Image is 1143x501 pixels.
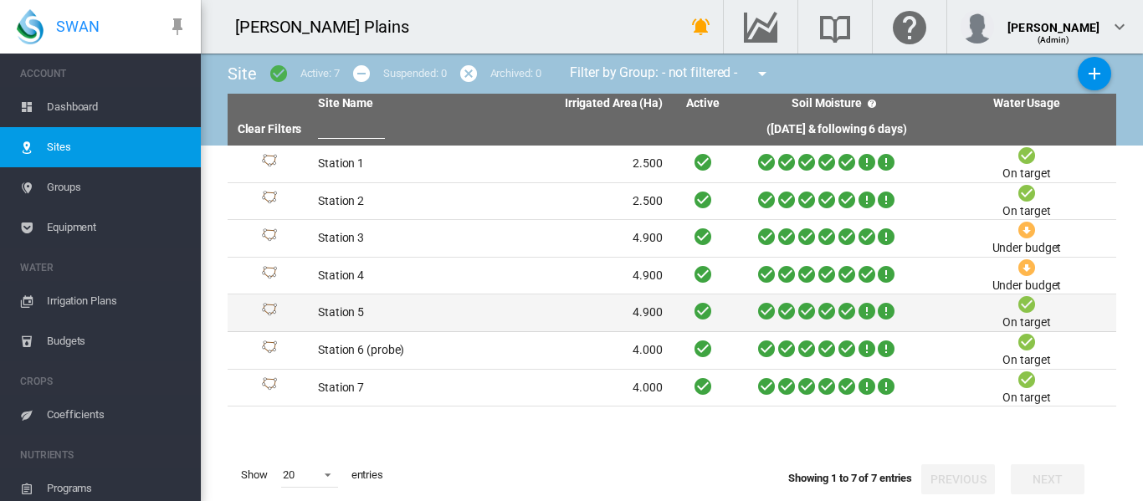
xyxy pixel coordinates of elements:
[1078,57,1111,90] button: Add New Site, define start date
[228,146,1116,183] tr: Site Id: 4252 Station 1 2.500 On target
[228,64,257,84] span: Site
[736,114,937,146] th: ([DATE] & following 6 days)
[1038,35,1070,44] span: (Admin)
[47,127,187,167] span: Sites
[20,442,187,468] span: NUTRIENTS
[56,16,100,37] span: SWAN
[490,183,669,220] td: 2.500
[311,220,490,257] td: Station 3
[815,17,855,37] md-icon: Search the knowledge base
[862,94,882,114] md-icon: icon-help-circle
[311,183,490,220] td: Station 2
[736,94,937,114] th: Soil Moisture
[47,167,187,207] span: Groups
[1002,314,1051,331] div: On target
[490,332,669,369] td: 4.000
[490,146,669,182] td: 2.500
[167,17,187,37] md-icon: icon-pin
[1002,203,1051,220] div: On target
[234,191,305,211] div: Site Id: 4253
[311,94,490,114] th: Site Name
[238,122,302,135] a: Clear Filters
[20,254,187,281] span: WATER
[889,17,930,37] md-icon: Click here for help
[47,281,187,321] span: Irrigation Plans
[490,94,669,114] th: Irrigated Area (Ha)
[992,278,1062,294] div: Under budget
[234,154,305,174] div: Site Id: 4252
[992,240,1062,257] div: Under budget
[259,266,279,286] img: 1.svg
[752,64,772,84] md-icon: icon-menu-down
[788,472,912,484] span: Showing 1 to 7 of 7 entries
[47,321,187,361] span: Budgets
[1084,64,1105,84] md-icon: icon-plus
[47,207,187,248] span: Equipment
[269,64,289,84] md-icon: icon-checkbox-marked-circle
[228,258,1116,295] tr: Site Id: 4255 Station 4 4.900 Under budget
[490,220,669,257] td: 4.900
[234,266,305,286] div: Site Id: 4255
[746,57,779,90] button: icon-menu-down
[490,294,669,331] td: 4.900
[259,377,279,397] img: 1.svg
[259,154,279,174] img: 1.svg
[234,377,305,397] div: Site Id: 4258
[1011,464,1084,494] button: Next
[459,64,479,84] md-icon: icon-cancel
[17,9,44,44] img: SWAN-Landscape-Logo-Colour-drop.png
[47,87,187,127] span: Dashboard
[283,468,295,481] div: 20
[921,464,995,494] button: Previous
[20,368,187,395] span: CROPS
[300,66,340,81] div: Active: 7
[228,370,1116,407] tr: Site Id: 4258 Station 7 4.000 On target
[234,461,274,489] span: Show
[47,395,187,435] span: Coefficients
[311,294,490,331] td: Station 5
[20,60,187,87] span: ACCOUNT
[1110,17,1130,37] md-icon: icon-chevron-down
[937,94,1116,114] th: Water Usage
[234,303,305,323] div: Site Id: 4256
[311,370,490,406] td: Station 7
[228,220,1116,258] tr: Site Id: 4254 Station 3 4.900 Under budget
[228,183,1116,221] tr: Site Id: 4253 Station 2 2.500 On target
[669,94,736,114] th: Active
[228,332,1116,370] tr: Site Id: 4257 Station 6 (probe) 4.000 On target
[961,10,994,43] img: profile.jpg
[691,17,711,37] md-icon: icon-bell-ring
[235,15,424,38] div: [PERSON_NAME] Plains
[490,370,669,406] td: 4.000
[1002,390,1051,406] div: On target
[311,146,490,182] td: Station 1
[490,66,541,81] div: Archived: 0
[234,228,305,248] div: Site Id: 4254
[259,228,279,248] img: 1.svg
[557,57,784,90] div: Filter by Group: - not filtered -
[234,340,305,360] div: Site Id: 4257
[259,340,279,360] img: 1.svg
[490,258,669,294] td: 4.900
[1007,13,1099,29] div: [PERSON_NAME]
[345,461,390,489] span: entries
[228,294,1116,332] tr: Site Id: 4256 Station 5 4.900 On target
[351,64,372,84] md-icon: icon-minus-circle
[259,191,279,211] img: 1.svg
[741,17,781,37] md-icon: Go to the Data Hub
[684,10,718,43] button: icon-bell-ring
[1002,166,1051,182] div: On target
[259,303,279,323] img: 1.svg
[1002,352,1051,369] div: On target
[311,332,490,369] td: Station 6 (probe)
[383,66,447,81] div: Suspended: 0
[311,258,490,294] td: Station 4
